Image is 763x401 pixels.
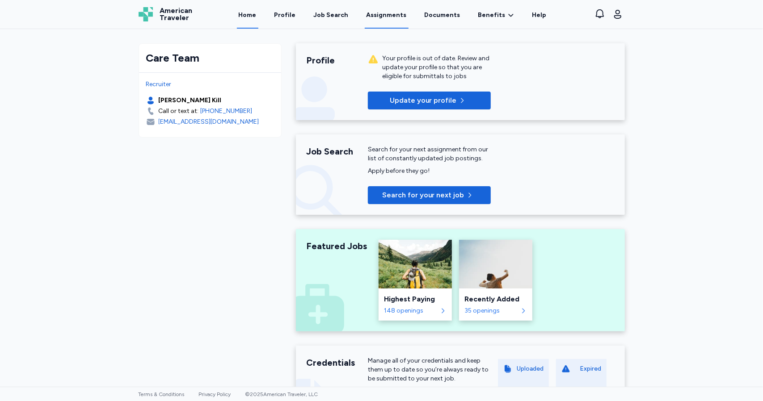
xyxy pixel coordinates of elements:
a: Benefits [478,11,514,20]
span: Benefits [478,11,506,20]
div: Care Team [146,51,274,65]
a: Privacy Policy [199,391,231,397]
a: Terms & Conditions [139,391,185,397]
div: Search for your next assignment from our list of constantly updated job postings. [368,145,491,163]
span: Search for your next job [382,190,464,200]
div: Profile [307,54,368,67]
div: [PERSON_NAME] Kill [159,96,222,105]
div: Uploaded [517,364,544,373]
button: Update your profile [368,92,491,109]
div: [EMAIL_ADDRESS][DOMAIN_NAME] [159,117,259,126]
div: Recently Added [464,294,527,305]
img: Logo [139,7,153,21]
div: Recruiter [146,80,274,89]
a: Recently AddedRecently Added35 openings [459,240,532,321]
div: Expired [580,364,601,373]
a: Assignments [365,1,409,29]
div: Apply before they go! [368,167,491,175]
button: Search for your next job [368,186,491,204]
div: Job Search [307,145,368,158]
a: Highest PayingHighest Paying148 openings [379,240,452,321]
div: Call or text at: [159,107,199,116]
p: Update your profile [390,95,457,106]
div: 148 openings [384,306,438,315]
div: Your profile is out of date. Review and update your profile so that you are eligible for submitta... [382,54,491,81]
a: Home [237,1,258,29]
a: [PHONE_NUMBER] [201,107,253,116]
span: American Traveler [160,7,193,21]
div: 35 openings [464,306,518,315]
span: © 2025 American Traveler, LLC [245,391,318,397]
div: Featured Jobs [307,240,368,252]
img: Recently Added [459,240,532,288]
div: Manage all of your credentials and keep them up to date so you’re always ready to be submitted to... [368,356,491,383]
div: Job Search [314,11,349,20]
div: Credentials [307,356,368,369]
img: Highest Paying [379,240,452,288]
div: Highest Paying [384,294,447,305]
